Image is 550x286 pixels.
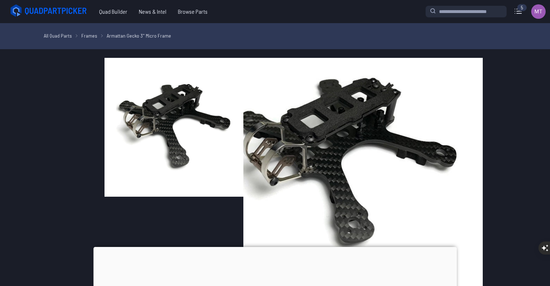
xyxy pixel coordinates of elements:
a: Frames [81,32,97,39]
a: Armattan Gecko 3" Micro Frame [107,32,171,39]
a: News & Intel [133,4,172,19]
a: All Quad Parts [44,32,72,39]
div: 5 [517,4,527,11]
img: image [105,58,243,197]
a: Quad Builder [93,4,133,19]
img: User [531,4,546,19]
a: Browse Parts [172,4,213,19]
